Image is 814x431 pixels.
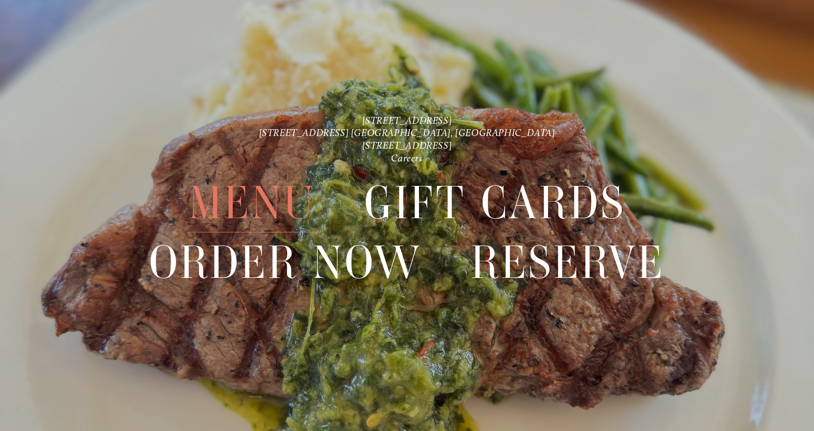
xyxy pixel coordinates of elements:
[471,233,665,292] a: Reserve
[362,114,452,126] a: [STREET_ADDRESS]
[362,139,452,151] a: [STREET_ADDRESS]
[189,173,316,232] a: Menu
[149,233,422,292] a: Order Now
[391,152,422,164] a: Careers
[364,173,625,232] a: Gift Cards
[259,127,555,139] a: [STREET_ADDRESS] [GEOGRAPHIC_DATA], [GEOGRAPHIC_DATA]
